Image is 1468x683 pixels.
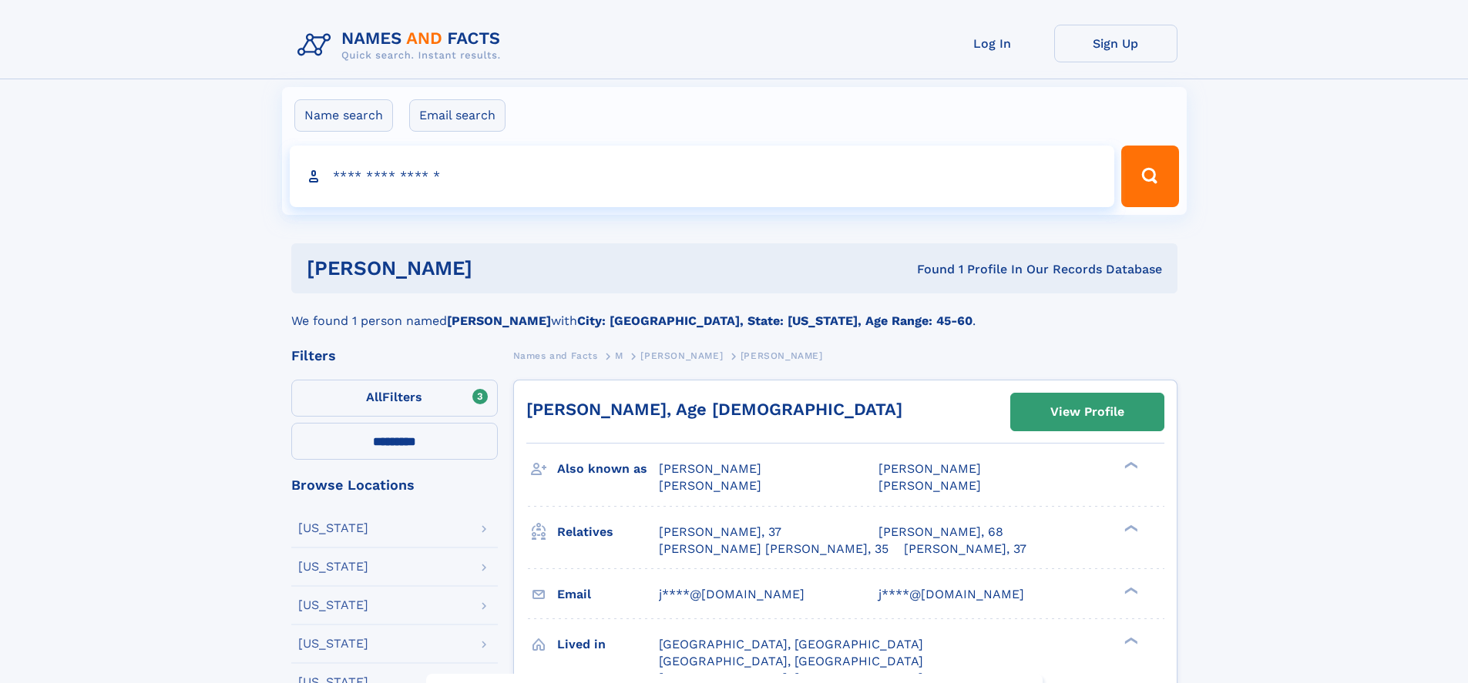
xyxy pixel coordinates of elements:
[659,637,923,651] span: [GEOGRAPHIC_DATA], [GEOGRAPHIC_DATA]
[557,456,659,482] h3: Also known as
[1011,393,1164,430] a: View Profile
[557,581,659,608] h3: Email
[298,638,368,650] div: [US_STATE]
[290,146,1115,207] input: search input
[294,99,393,132] label: Name search
[659,461,761,476] span: [PERSON_NAME]
[1120,523,1139,533] div: ❯
[291,25,513,66] img: Logo Names and Facts
[931,25,1054,62] a: Log In
[1120,460,1139,470] div: ❯
[741,350,823,361] span: [PERSON_NAME]
[640,350,723,361] span: [PERSON_NAME]
[640,346,723,365] a: [PERSON_NAME]
[659,541,889,557] a: [PERSON_NAME] [PERSON_NAME], 35
[1050,394,1124,430] div: View Profile
[298,522,368,534] div: [US_STATE]
[366,390,382,404] span: All
[1120,635,1139,645] div: ❯
[557,631,659,658] h3: Lived in
[615,346,623,365] a: M
[298,599,368,611] div: [US_STATE]
[447,313,551,328] b: [PERSON_NAME]
[659,524,781,541] a: [PERSON_NAME], 37
[1120,585,1139,595] div: ❯
[298,561,368,573] div: [US_STATE]
[878,524,1003,541] a: [PERSON_NAME], 68
[615,350,623,361] span: M
[513,346,598,365] a: Names and Facts
[1121,146,1178,207] button: Search Button
[557,519,659,545] h3: Relatives
[291,380,498,417] label: Filters
[526,400,902,419] a: [PERSON_NAME], Age [DEMOGRAPHIC_DATA]
[694,261,1162,278] div: Found 1 Profile In Our Records Database
[409,99,506,132] label: Email search
[577,313,973,328] b: City: [GEOGRAPHIC_DATA], State: [US_STATE], Age Range: 45-60
[291,478,498,492] div: Browse Locations
[904,541,1026,557] a: [PERSON_NAME], 37
[878,478,981,493] span: [PERSON_NAME]
[659,478,761,493] span: [PERSON_NAME]
[291,293,1177,330] div: We found 1 person named with .
[307,259,695,278] h1: [PERSON_NAME]
[878,461,981,476] span: [PERSON_NAME]
[1054,25,1177,62] a: Sign Up
[291,349,498,363] div: Filters
[659,654,923,668] span: [GEOGRAPHIC_DATA], [GEOGRAPHIC_DATA]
